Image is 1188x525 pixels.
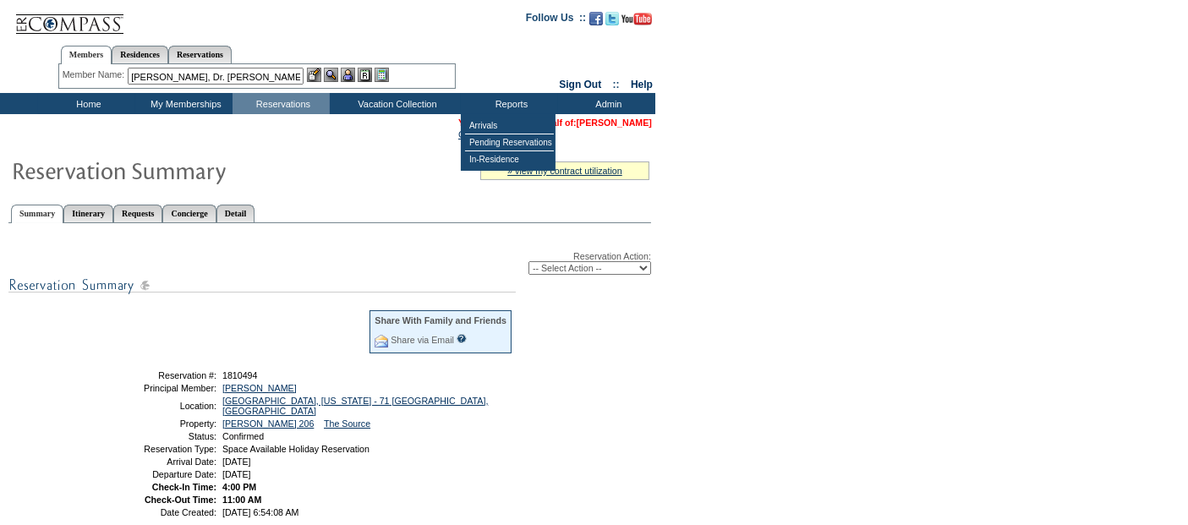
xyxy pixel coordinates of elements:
a: Subscribe to our YouTube Channel [621,17,652,27]
td: Pending Reservations [465,134,554,151]
td: Reservation Type: [96,444,216,454]
td: Follow Us :: [526,10,586,30]
a: Summary [11,205,63,223]
a: Itinerary [63,205,113,222]
img: Follow us on Twitter [605,12,619,25]
font: You are acting on behalf of: [458,118,652,128]
img: subTtlResSummary.gif [8,275,516,296]
a: Share via Email [391,335,454,345]
span: 4:00 PM [222,482,256,492]
td: Reservation #: [96,370,216,380]
a: Follow us on Twitter [605,17,619,27]
strong: Check-Out Time: [145,495,216,505]
div: Share With Family and Friends [375,315,506,325]
td: Arrival Date: [96,457,216,467]
input: What is this? [457,334,467,343]
td: Departure Date: [96,469,216,479]
a: [GEOGRAPHIC_DATA], [US_STATE] - 71 [GEOGRAPHIC_DATA], [GEOGRAPHIC_DATA] [222,396,488,416]
span: [DATE] [222,469,251,479]
td: Reservations [233,93,330,114]
td: Property: [96,418,216,429]
strong: Check-In Time: [152,482,216,492]
div: Member Name: [63,68,128,82]
td: Date Created: [96,507,216,517]
td: Vacation Collection [330,93,461,114]
span: :: [613,79,620,90]
a: Reservations [168,46,232,63]
span: [DATE] [222,457,251,467]
img: Impersonate [341,68,355,82]
a: Residences [112,46,168,63]
img: Reservations [358,68,372,82]
span: [DATE] 6:54:08 AM [222,507,298,517]
a: » view my contract utilization [507,166,622,176]
span: Confirmed [222,431,264,441]
span: 11:00 AM [222,495,261,505]
img: Become our fan on Facebook [589,12,603,25]
img: Subscribe to our YouTube Channel [621,13,652,25]
td: Status: [96,431,216,441]
a: Members [61,46,112,64]
a: Help [631,79,653,90]
a: Detail [216,205,255,222]
a: [PERSON_NAME] [222,383,297,393]
td: Home [38,93,135,114]
td: Admin [558,93,655,114]
a: Requests [113,205,162,222]
img: Reservaton Summary [11,153,349,187]
a: The Source [324,418,370,429]
div: Reservation Action: [8,251,651,275]
span: Space Available Holiday Reservation [222,444,370,454]
a: [PERSON_NAME] 206 [222,418,314,429]
td: Principal Member: [96,383,216,393]
a: Sign Out [559,79,601,90]
td: My Memberships [135,93,233,114]
img: b_edit.gif [307,68,321,82]
td: Reports [461,93,558,114]
img: View [324,68,338,82]
td: Arrivals [465,118,554,134]
a: Clear [458,129,480,139]
td: Location: [96,396,216,416]
td: In-Residence [465,151,554,167]
img: b_calculator.gif [375,68,389,82]
span: 1810494 [222,370,258,380]
a: [PERSON_NAME] [577,118,652,128]
a: Concierge [162,205,216,222]
a: Become our fan on Facebook [589,17,603,27]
